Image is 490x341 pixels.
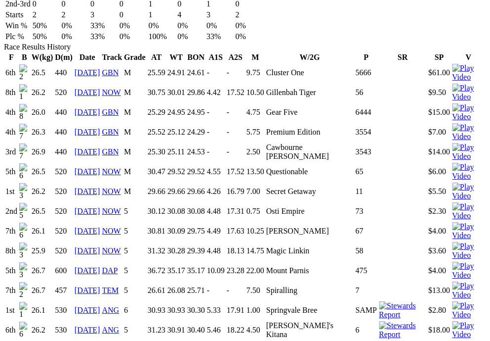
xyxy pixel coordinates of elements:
img: Play Video [452,64,485,82]
th: A1S [206,52,225,62]
a: [DATE] [75,207,100,215]
td: 530 [54,321,73,340]
td: 7.00 [245,182,264,201]
a: GBN [102,68,119,77]
a: View replay [452,93,485,101]
a: [DATE] [75,108,100,116]
img: 7 [19,124,30,141]
td: 26.61 [147,281,165,300]
a: NOW [102,187,121,195]
td: - [206,103,225,122]
td: Spiralling [265,281,354,300]
td: Secret Getaway [265,182,354,201]
td: 24.29 [186,123,205,142]
a: View replay [452,291,485,299]
a: [DATE] [75,147,100,156]
td: 13.50 [245,162,264,181]
td: 3 [90,10,118,20]
a: [DATE] [75,187,100,195]
img: Play Video [452,202,485,220]
td: 30.30 [186,301,205,320]
td: 0.75 [245,202,264,221]
a: NOW [102,207,121,215]
td: $13.00 [428,281,450,300]
td: 4.42 [206,83,225,102]
td: 520 [54,162,73,181]
a: [DATE] [75,167,100,176]
td: 24.91 [166,63,185,82]
td: 475 [355,261,377,280]
td: 29.52 [186,162,205,181]
td: 29.75 [186,222,205,241]
td: Mount Parnis [265,261,354,280]
td: 65 [355,162,377,181]
td: 2 [61,10,89,20]
td: 30.01 [166,83,185,102]
td: 520 [54,242,73,260]
td: 5.75 [245,123,264,142]
td: 26.2 [31,182,54,201]
td: 14.75 [245,242,264,260]
td: 520 [54,83,73,102]
td: 100% [148,32,176,42]
td: - [226,281,245,300]
img: 2 [19,282,30,299]
a: [DATE] [75,306,100,314]
img: 5 [19,203,30,220]
a: GBN [102,128,119,136]
td: 17.31 [226,202,245,221]
td: 6th [5,63,18,82]
td: Starts [5,10,31,20]
td: 520 [54,222,73,241]
a: View replay [452,211,485,220]
td: 6 [123,301,146,320]
th: B [19,52,30,62]
td: $9.50 [428,83,450,102]
td: - [206,143,225,161]
td: 2 [32,10,60,20]
td: 7th [5,222,18,241]
td: 50% [32,21,60,31]
td: 26.08 [166,281,185,300]
img: Play Video [452,242,485,260]
img: Play Video [452,84,485,101]
td: 1st [5,301,18,320]
td: 1 [148,10,176,20]
td: 30.28 [166,242,185,260]
th: D(m) [54,52,73,62]
td: SAMP [355,301,377,320]
td: 4th [5,123,18,142]
td: 29.52 [166,162,185,181]
img: Play Video [452,262,485,280]
th: WT [166,52,185,62]
td: 440 [54,123,73,142]
td: 67 [355,222,377,241]
td: 16.79 [226,182,245,201]
td: $7.00 [428,123,450,142]
td: 6444 [355,103,377,122]
a: [DATE] [75,88,100,97]
td: 30.47 [147,162,165,181]
td: 30.08 [166,202,185,221]
img: Play Video [452,282,485,299]
td: $14.00 [428,143,450,161]
img: 2 [19,64,30,81]
th: Grade [123,52,146,62]
a: ANG [102,306,119,314]
a: [DATE] [75,68,100,77]
td: $15.00 [428,103,450,122]
td: 4.49 [206,222,225,241]
td: $2.80 [428,301,450,320]
td: 440 [54,63,73,82]
img: 1 [19,84,30,101]
td: 29.39 [186,242,205,260]
a: View replay [452,310,485,319]
img: 6 [19,322,30,339]
td: M [123,182,146,201]
td: 50% [32,32,60,42]
td: 3rd [5,143,18,161]
td: $3.60 [428,242,450,260]
td: 0% [177,21,205,31]
td: $2.30 [428,202,450,221]
td: 25.30 [147,143,165,161]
